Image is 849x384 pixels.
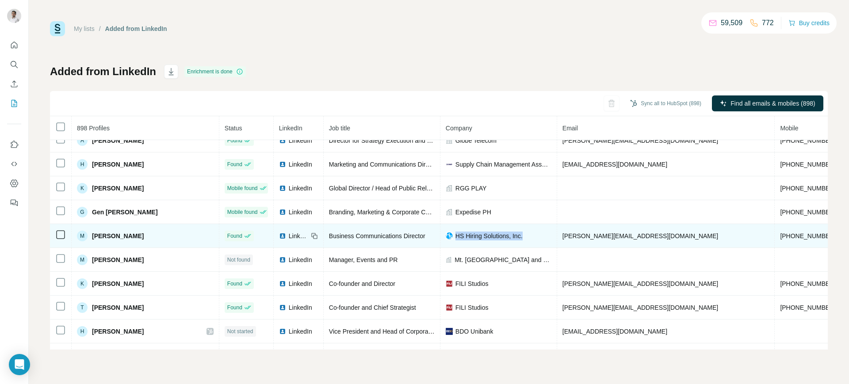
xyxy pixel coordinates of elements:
span: [PERSON_NAME] [92,279,144,288]
span: LinkedIn [289,232,308,240]
span: FILI Studios [455,303,489,312]
span: LinkedIn [289,208,312,217]
span: [PHONE_NUMBER] [780,280,836,287]
span: Find all emails & mobiles (898) [730,99,815,108]
span: [PERSON_NAME] [92,232,144,240]
span: Expedise PH [455,208,491,217]
span: Status [225,125,242,132]
button: Use Surfe API [7,156,21,172]
span: Found [227,280,242,288]
span: [PERSON_NAME] [92,327,144,336]
img: Avatar [7,9,21,23]
span: [PERSON_NAME][EMAIL_ADDRESS][DOMAIN_NAME] [562,232,718,240]
span: Marketing and Communications Director [329,161,440,168]
h1: Added from LinkedIn [50,65,156,79]
span: 898 Profiles [77,125,110,132]
img: company-logo [446,161,453,168]
span: LinkedIn [289,279,312,288]
span: [PHONE_NUMBER] [780,232,836,240]
div: Added from LinkedIn [105,24,167,33]
span: Gen [PERSON_NAME] [92,208,158,217]
span: HS Hiring Solutions, Inc. [455,232,523,240]
span: LinkedIn [289,255,312,264]
span: BDO Unibank [455,327,493,336]
img: LinkedIn logo [279,328,286,335]
button: Quick start [7,37,21,53]
span: LinkedIn [289,136,312,145]
span: [PHONE_NUMBER] [780,304,836,311]
span: Co-founder and Director [329,280,395,287]
span: [PHONE_NUMBER] [780,209,836,216]
span: LinkedIn [289,160,312,169]
span: Global Director / Head of Public Relations [329,185,443,192]
div: A [77,135,88,146]
span: [EMAIL_ADDRESS][DOMAIN_NAME] [562,161,667,168]
button: Search [7,57,21,72]
span: Mobile found [227,184,258,192]
div: K [77,183,88,194]
span: Found [227,160,242,168]
span: [PHONE_NUMBER] [780,137,836,144]
span: LinkedIn [289,327,312,336]
img: Surfe Logo [50,21,65,36]
div: H [77,159,88,170]
span: [PERSON_NAME][EMAIL_ADDRESS][DOMAIN_NAME] [562,280,718,287]
span: [PERSON_NAME][EMAIL_ADDRESS][DOMAIN_NAME] [562,304,718,311]
span: Co-founder and Chief Strategist [329,304,416,311]
span: Mt. [GEOGRAPHIC_DATA] and Events [455,255,551,264]
span: FILI Studios [455,279,489,288]
span: Supply Chain Management Association of the [GEOGRAPHIC_DATA] [455,160,551,169]
span: Company [446,125,472,132]
span: RGG PLAY [455,184,487,193]
span: Business Communications Director [329,232,425,240]
img: LinkedIn logo [279,232,286,240]
button: Find all emails & mobiles (898) [712,95,823,111]
img: LinkedIn logo [279,280,286,287]
span: [PERSON_NAME] [92,184,144,193]
span: Director for Strategy Execution and Governance (Corporate Communications & Sustainability group) [329,137,604,144]
span: Not found [227,256,250,264]
div: K [77,278,88,289]
span: Not started [227,327,253,335]
span: Vice President and Head of Corporate PR [329,328,444,335]
button: Use Surfe on LinkedIn [7,137,21,152]
button: My lists [7,95,21,111]
div: M [77,231,88,241]
button: Buy credits [788,17,830,29]
img: company-logo [446,280,453,287]
span: [PHONE_NUMBER] [780,161,836,168]
span: [PERSON_NAME] [92,160,144,169]
p: 59,509 [721,18,742,28]
div: M [77,255,88,265]
img: LinkedIn logo [279,256,286,263]
img: LinkedIn logo [279,185,286,192]
span: LinkedIn [289,184,312,193]
span: Found [227,232,242,240]
p: 772 [762,18,774,28]
div: T [77,302,88,313]
span: [PERSON_NAME] [92,255,144,264]
a: My lists [74,25,95,32]
li: / [99,24,101,33]
span: Mobile [780,125,798,132]
span: [PERSON_NAME] [92,303,144,312]
button: Dashboard [7,175,21,191]
img: LinkedIn logo [279,137,286,144]
span: [EMAIL_ADDRESS][DOMAIN_NAME] [562,328,667,335]
span: [PHONE_NUMBER] [780,185,836,192]
button: Sync all to HubSpot (898) [624,97,707,110]
span: [PERSON_NAME][EMAIL_ADDRESS][DOMAIN_NAME] [562,137,718,144]
div: Open Intercom Messenger [9,354,30,375]
span: [PERSON_NAME] [92,136,144,145]
span: LinkedIn [289,303,312,312]
span: Mobile found [227,208,258,216]
div: G [77,207,88,217]
img: company-logo [446,304,453,311]
img: LinkedIn logo [279,304,286,311]
span: LinkedIn [279,125,302,132]
img: LinkedIn logo [279,161,286,168]
span: Found [227,137,242,144]
button: Feedback [7,195,21,211]
img: LinkedIn logo [279,209,286,216]
span: Found [227,304,242,312]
